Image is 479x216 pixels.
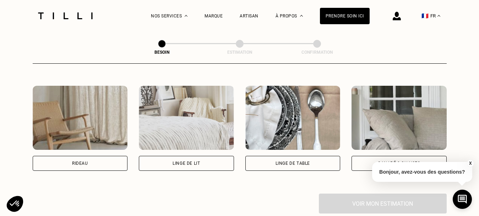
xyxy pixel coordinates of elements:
img: Tilli retouche votre Linge de table [245,86,341,150]
a: Marque [205,14,223,19]
div: Rideau [72,161,88,165]
img: Tilli retouche votre Canapé & chaises [352,86,447,150]
span: 🇫🇷 [421,12,429,19]
img: Tilli retouche votre Linge de lit [139,86,234,150]
a: Prendre soin ici [320,8,370,24]
img: menu déroulant [437,15,440,17]
img: Logo du service de couturière Tilli [36,12,95,19]
div: Besoin [126,50,197,55]
img: Menu déroulant à propos [300,15,303,17]
img: icône connexion [393,12,401,20]
p: Bonjour, avez-vous des questions? [372,162,472,182]
img: Menu déroulant [185,15,187,17]
div: Estimation [204,50,275,55]
div: Linge de lit [173,161,200,165]
img: Tilli retouche votre Rideau [33,86,128,150]
button: X [467,159,474,167]
div: Confirmation [282,50,353,55]
a: Artisan [240,14,258,19]
div: Linge de table [276,161,310,165]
